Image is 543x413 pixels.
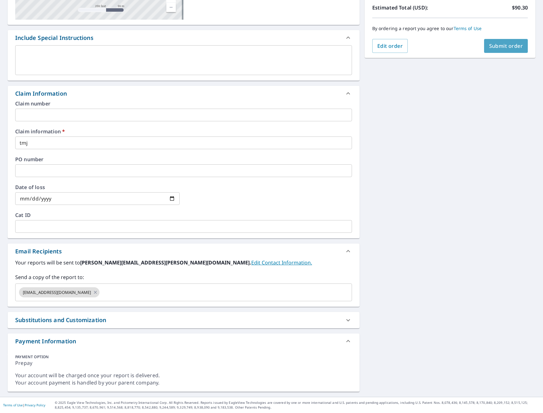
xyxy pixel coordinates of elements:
div: Substitutions and Customization [8,312,360,328]
p: $90.30 [512,4,528,11]
button: Submit order [484,39,528,53]
a: Privacy Policy [25,403,45,407]
div: Claim Information [8,86,360,101]
label: Send a copy of the report to: [15,273,352,281]
p: By ordering a report you agree to our [372,26,528,31]
p: © 2025 Eagle View Technologies, Inc. and Pictometry International Corp. All Rights Reserved. Repo... [55,400,540,410]
a: EditContactInfo [251,259,312,266]
button: Edit order [372,39,408,53]
div: [EMAIL_ADDRESS][DOMAIN_NAME] [19,287,99,297]
div: Email Recipients [8,244,360,259]
label: Claim number [15,101,352,106]
b: [PERSON_NAME][EMAIL_ADDRESS][PERSON_NAME][DOMAIN_NAME]. [80,259,251,266]
label: Claim information [15,129,352,134]
div: Email Recipients [15,247,62,256]
div: Payment Information [15,337,76,346]
p: | [3,403,45,407]
div: Your account payment is handled by your parent company. [15,379,352,386]
a: Current Level 17, Zoom Out [166,3,176,12]
div: Include Special Instructions [15,34,93,42]
div: Include Special Instructions [8,30,360,45]
span: Edit order [377,42,403,49]
div: Claim Information [15,89,67,98]
label: Cat ID [15,213,352,218]
span: Submit order [489,42,523,49]
span: [EMAIL_ADDRESS][DOMAIN_NAME] [19,289,95,295]
a: Terms of Use [454,25,482,31]
p: Estimated Total (USD): [372,4,450,11]
div: Substitutions and Customization [15,316,106,324]
label: PO number [15,157,352,162]
div: Prepay [15,359,352,372]
div: Payment Information [8,334,360,349]
div: Your account will be charged once your report is delivered. [15,372,352,379]
label: Date of loss [15,185,180,190]
a: Terms of Use [3,403,23,407]
label: Your reports will be sent to [15,259,352,266]
div: PAYMENT OPTION [15,354,352,359]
